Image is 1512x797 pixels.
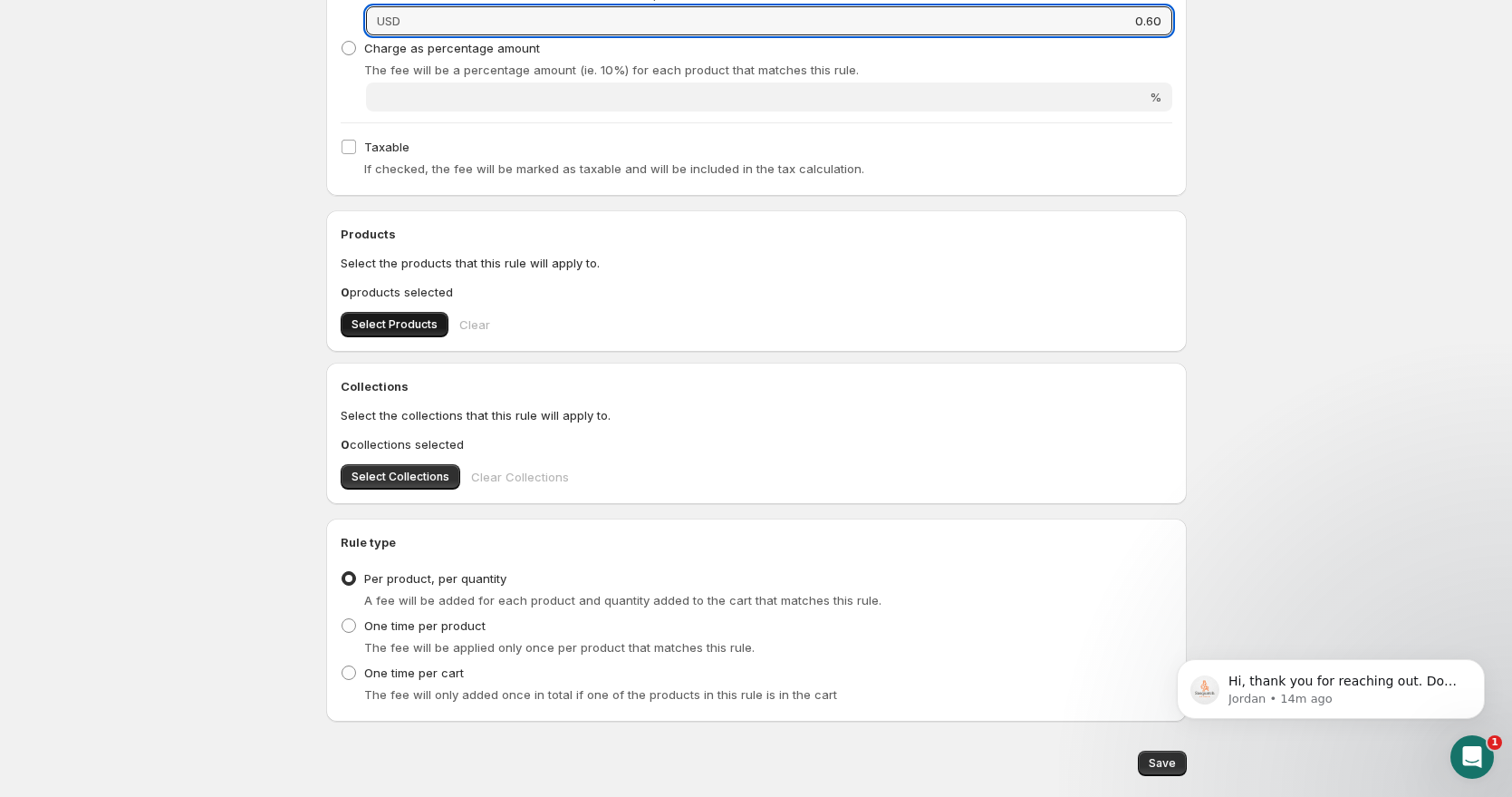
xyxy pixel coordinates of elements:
p: The fee will be a percentage amount (ie. 10%) for each product that matches this rule. [364,61,1172,79]
p: Select the products that this rule will apply to. [341,254,1172,272]
span: One time per product [364,618,486,633]
span: Save [1149,756,1176,771]
span: Hi, thank you for reaching out. Do you happen to be on shopify plus? The challenge is we do not k... [79,53,312,211]
span: If checked, the fee will be marked as taxable and will be included in the tax calculation. [364,161,864,176]
iframe: Intercom live chat [1450,735,1494,779]
span: Charge as percentage amount [364,41,540,55]
p: Message from Jordan, sent 14m ago [79,70,313,86]
p: products selected [341,283,1172,301]
h2: Products [341,225,1172,243]
span: A fee will be added for each product and quantity added to the cart that matches this rule. [364,593,881,607]
iframe: Intercom notifications message [1150,621,1512,748]
span: 1 [1488,735,1502,750]
button: Select Collections [341,464,460,490]
span: Taxable [364,140,409,154]
b: 0 [341,285,350,299]
span: Select Products [352,317,438,332]
button: Select Products [341,312,448,337]
span: The fee will only added once in total if one of the products in this rule is in the cart [364,687,837,702]
span: USD [377,14,400,28]
h2: Rule type [341,533,1172,551]
h2: Collections [341,377,1172,395]
span: % [1150,90,1161,104]
b: 0 [341,437,350,452]
span: Per product, per quantity [364,571,506,586]
p: Select the collections that this rule will apply to. [341,406,1172,424]
span: Select Collections [352,470,449,484]
p: collections selected [341,435,1172,453]
span: One time per cart [364,666,464,680]
button: Save [1138,751,1187,776]
span: The fee will be applied only once per product that matches this rule. [364,640,755,655]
